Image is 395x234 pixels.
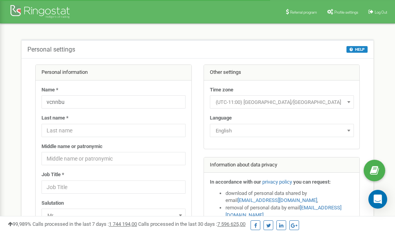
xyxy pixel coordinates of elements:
span: Log Out [375,10,387,14]
label: Middle name or patronymic [41,143,103,150]
input: Last name [41,124,186,137]
u: 1 744 194,00 [109,221,137,227]
div: Information about data privacy [204,157,360,173]
label: Salutation [41,200,64,207]
li: removal of personal data by email , [225,204,354,219]
button: HELP [346,46,368,53]
span: Profile settings [334,10,358,14]
div: Personal information [36,65,191,80]
span: Calls processed in the last 7 days : [32,221,137,227]
label: Name * [41,86,58,94]
u: 7 596 625,00 [217,221,245,227]
label: Job Title * [41,171,64,179]
strong: you can request: [293,179,331,185]
li: download of personal data shared by email , [225,190,354,204]
span: Mr. [44,210,183,221]
h5: Personal settings [27,46,75,53]
span: Calls processed in the last 30 days : [138,221,245,227]
input: Name [41,95,186,109]
span: (UTC-11:00) Pacific/Midway [210,95,354,109]
label: Last name * [41,114,69,122]
div: Open Intercom Messenger [368,190,387,209]
label: Language [210,114,232,122]
strong: In accordance with our [210,179,261,185]
a: [EMAIL_ADDRESS][DOMAIN_NAME] [238,197,317,203]
span: Mr. [41,209,186,222]
label: Time zone [210,86,233,94]
span: 99,989% [8,221,31,227]
a: privacy policy [262,179,292,185]
input: Middle name or patronymic [41,152,186,165]
div: Other settings [204,65,360,80]
span: Referral program [290,10,317,14]
span: English [210,124,354,137]
span: (UTC-11:00) Pacific/Midway [213,97,351,108]
span: English [213,125,351,136]
input: Job Title [41,180,186,194]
